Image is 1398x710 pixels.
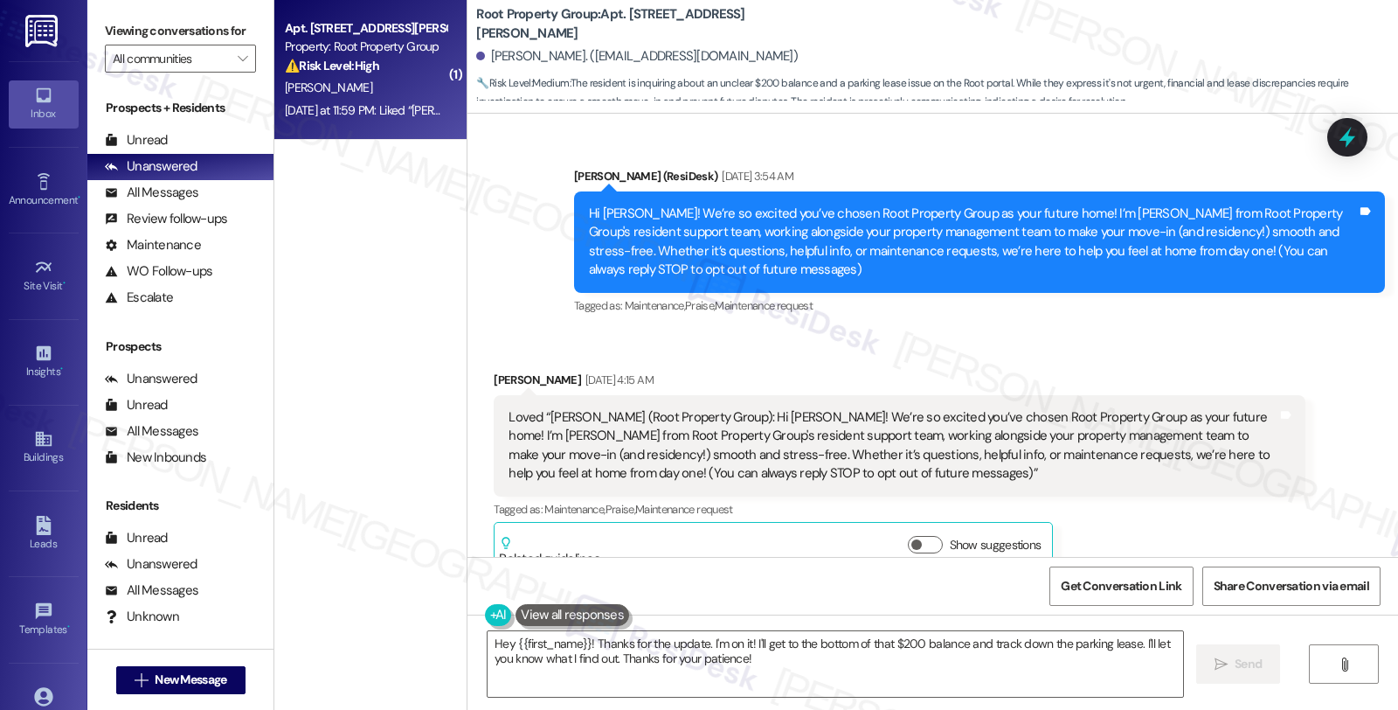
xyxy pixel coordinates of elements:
div: Hi [PERSON_NAME]! We’re so excited you’ve chosen Root Property Group as your future home! I’m [PE... [589,205,1357,280]
span: • [60,363,63,375]
div: All Messages [105,184,198,202]
button: New Message [116,666,246,694]
a: Inbox [9,80,79,128]
a: Site Visit • [9,253,79,300]
div: Unanswered [105,370,197,388]
div: Unread [105,529,168,547]
button: Share Conversation via email [1202,567,1381,606]
a: Leads [9,511,79,558]
div: All Messages [105,581,198,600]
span: Maintenance request [715,298,813,313]
div: Property: Root Property Group [285,38,446,56]
textarea: Hey {{first_name}}! Thanks for the update. I'm on it! I'll get to the bottom of that $200 balance... [488,631,1183,697]
span: Get Conversation Link [1061,577,1181,595]
div: New Inbounds [105,449,206,467]
i:  [1215,658,1228,672]
div: All Messages [105,422,198,441]
span: Share Conversation via email [1214,577,1369,595]
div: Maintenance [105,236,201,254]
div: [DATE] 3:54 AM [717,167,793,185]
a: Insights • [9,338,79,386]
div: Tagged as: [494,497,1305,522]
i:  [1338,658,1351,672]
div: Apt. [STREET_ADDRESS][PERSON_NAME] [285,19,446,38]
span: [PERSON_NAME] [285,80,372,95]
i:  [238,52,247,66]
span: : The resident is inquiring about an unclear $200 balance and a parking lease issue on the Root p... [476,74,1398,112]
span: • [63,277,66,289]
b: Root Property Group: Apt. [STREET_ADDRESS][PERSON_NAME] [476,5,826,43]
input: All communities [113,45,228,73]
a: Templates • [9,596,79,644]
strong: 🔧 Risk Level: Medium [476,76,569,90]
div: Prospects [87,338,273,356]
div: [PERSON_NAME] [494,371,1305,395]
img: ResiDesk Logo [25,15,61,47]
span: Praise , [685,298,715,313]
div: [PERSON_NAME] (ResiDesk) [574,167,1385,191]
span: • [67,621,70,633]
span: Maintenance , [544,502,605,517]
div: Review follow-ups [105,210,227,228]
div: Loved “[PERSON_NAME] (Root Property Group): Hi [PERSON_NAME]! We’re so excited you’ve chosen Root... [509,408,1277,484]
button: Send [1196,644,1281,684]
label: Viewing conversations for [105,17,256,45]
span: Maintenance request [635,502,733,517]
div: Unanswered [105,555,197,574]
span: Maintenance , [625,298,685,313]
a: Buildings [9,424,79,471]
div: Escalate [105,289,173,307]
div: Related guidelines [499,536,600,568]
div: [PERSON_NAME]. ([EMAIL_ADDRESS][DOMAIN_NAME]) [476,47,798,66]
div: Unknown [105,608,179,626]
div: WO Follow-ups [105,262,212,281]
span: • [78,191,80,204]
strong: ⚠️ Risk Level: High [285,58,379,73]
span: Send [1235,655,1262,673]
div: Unanswered [105,157,197,176]
label: Show suggestions [950,536,1042,554]
div: Unread [105,131,168,150]
span: New Message [155,671,226,689]
span: Praise , [606,502,635,517]
i:  [135,673,148,687]
div: Residents [87,497,273,515]
div: [DATE] 4:15 AM [581,371,654,389]
div: Prospects + Residents [87,99,273,117]
button: Get Conversation Link [1049,567,1193,606]
div: Unread [105,396,168,414]
div: Tagged as: [574,293,1385,318]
